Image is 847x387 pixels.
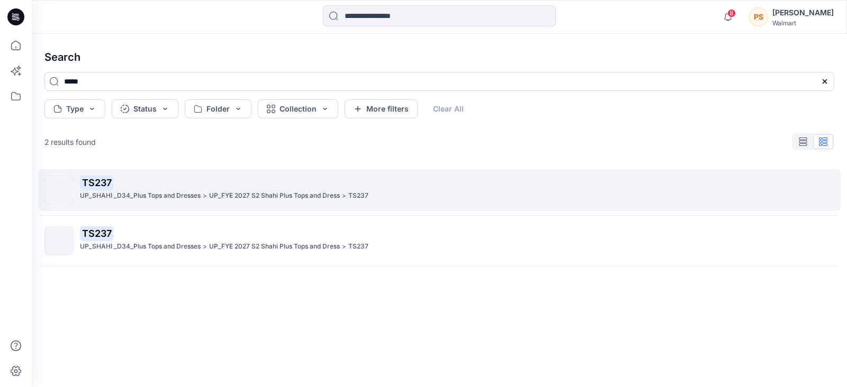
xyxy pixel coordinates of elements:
[44,136,96,148] p: 2 results found
[772,6,834,19] div: [PERSON_NAME]
[44,99,105,118] button: Type
[258,99,338,118] button: Collection
[80,226,113,241] mark: TS237
[209,241,340,252] p: UP_FYE 2027 S2 Shahi Plus Tops and Dress
[112,99,178,118] button: Status
[749,7,768,26] div: PS
[80,175,113,190] mark: TS237
[348,241,368,252] p: TS237
[342,241,346,252] p: >
[345,99,418,118] button: More filters
[348,190,368,201] p: TS237
[209,190,340,201] p: UP_FYE 2027 S2 Shahi Plus Tops and Dress
[38,220,841,262] a: TS237UP_SHAHI _D34_Plus Tops and Dresses>UP_FYE 2027 S2 Shahi Plus Tops and Dress>TS237
[772,19,834,27] div: Walmart
[727,9,736,17] span: 8
[80,241,201,252] p: UP_SHAHI _D34_Plus Tops and Dresses
[203,190,207,201] p: >
[203,241,207,252] p: >
[185,99,251,118] button: Folder
[36,42,843,72] h4: Search
[80,190,201,201] p: UP_SHAHI _D34_Plus Tops and Dresses
[38,169,841,211] a: TS237UP_SHAHI _D34_Plus Tops and Dresses>UP_FYE 2027 S2 Shahi Plus Tops and Dress>TS237
[342,190,346,201] p: >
